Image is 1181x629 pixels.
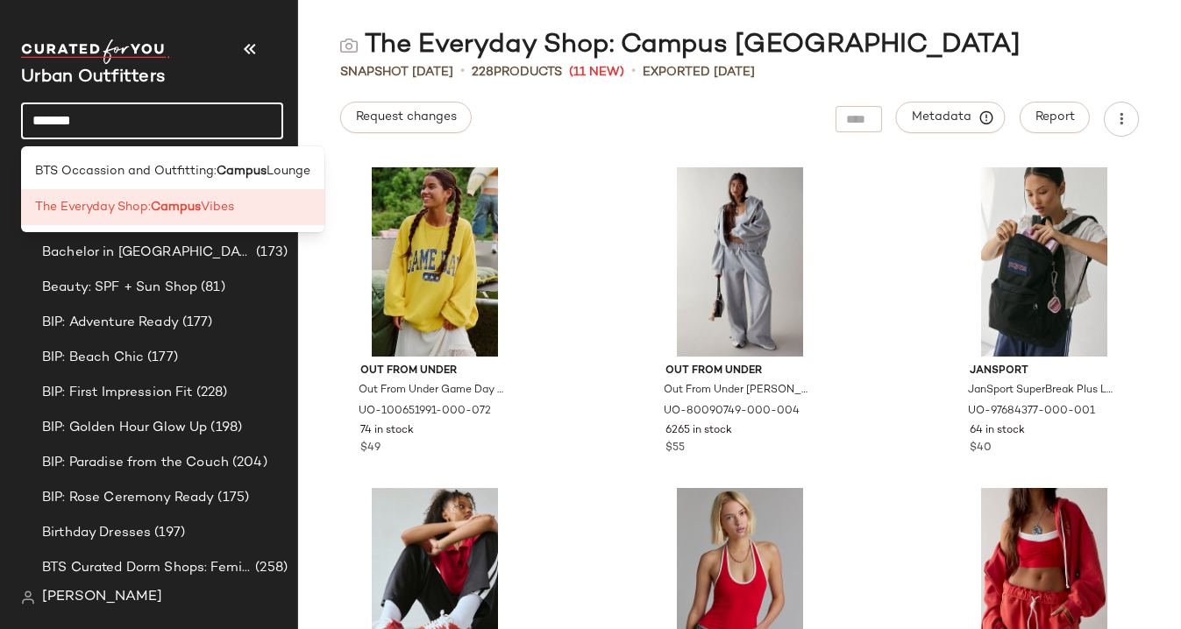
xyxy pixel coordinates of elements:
[214,488,249,508] span: (175)
[21,68,165,87] span: Current Company Name
[968,383,1117,399] span: JanSport SuperBreak Plus Laptop Backpack in Black, Women's at Urban Outfitters
[151,523,185,543] span: (197)
[42,418,207,438] span: BIP: Golden Hour Glow Up
[21,590,35,604] img: svg%3e
[197,278,225,298] span: (81)
[360,441,381,456] span: $49
[664,383,813,399] span: Out From Under [PERSON_NAME] Sweatpant in Grey, Women's at Urban Outfitters
[346,167,523,357] img: 100651991_072_b
[359,383,508,399] span: Out From Under Game Day Collegiate Graphic Crew Neck Sweatshirt in Yellow, Women's at Urban Outfi...
[340,28,1021,63] div: The Everyday Shop: Campus [GEOGRAPHIC_DATA]
[472,66,494,79] span: 228
[42,453,229,473] span: BIP: Paradise from the Couch
[193,383,228,403] span: (228)
[340,102,472,133] button: Request changes
[252,558,288,578] span: (258)
[1020,102,1090,133] button: Report
[42,313,179,333] span: BIP: Adventure Ready
[340,37,358,54] img: svg%3e
[267,162,310,180] span: Lounge
[144,348,178,368] span: (177)
[360,364,509,379] span: Out From Under
[42,243,253,263] span: Bachelor in [GEOGRAPHIC_DATA]: LP
[42,587,162,608] span: [PERSON_NAME]
[207,418,242,438] span: (198)
[1035,110,1075,124] span: Report
[651,167,829,357] img: 80090749_004_b
[179,313,213,333] span: (177)
[42,558,252,578] span: BTS Curated Dorm Shops: Feminine
[42,488,214,508] span: BIP: Rose Ceremony Ready
[217,162,267,180] b: Campus
[631,61,636,82] span: •
[201,198,234,216] span: Vibes
[42,348,144,368] span: BIP: Beach Chic
[569,63,624,81] span: (11 New)
[35,162,217,180] span: BTS Occassion and Outfitting:
[664,404,800,420] span: UO-80090749-000-004
[472,63,562,81] div: Products
[970,441,992,456] span: $40
[151,198,201,216] b: Campus
[970,423,1025,439] span: 64 in stock
[968,404,1095,420] span: UO-97684377-000-001
[360,423,414,439] span: 74 in stock
[229,453,267,473] span: (204)
[665,423,732,439] span: 6265 in stock
[21,39,170,64] img: cfy_white_logo.C9jOOHJF.svg
[340,63,453,81] span: Snapshot [DATE]
[42,523,151,543] span: Birthday Dresses
[956,167,1133,357] img: 97684377_001_b
[359,404,491,420] span: UO-100651991-000-072
[970,364,1119,379] span: JanSport
[896,102,1006,133] button: Metadata
[253,243,288,263] span: (173)
[460,61,465,82] span: •
[643,63,755,81] p: Exported [DATE]
[665,441,685,456] span: $55
[42,278,197,298] span: Beauty: SPF + Sun Shop
[35,198,151,216] span: The Everyday Shop:
[665,364,815,379] span: Out From Under
[911,110,991,125] span: Metadata
[42,383,193,403] span: BIP: First Impression Fit
[355,110,457,124] span: Request changes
